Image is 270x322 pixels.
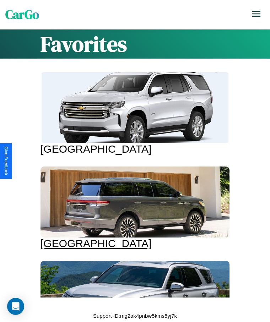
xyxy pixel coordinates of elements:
div: [GEOGRAPHIC_DATA] [40,143,229,155]
h1: Favorites [40,29,229,59]
span: CarGo [5,6,39,23]
div: Open Intercom Messenger [7,298,24,315]
p: Support ID: mg2ak4pnbw5kms5yj7k [93,311,177,321]
div: [GEOGRAPHIC_DATA] [40,238,229,250]
div: Give Feedback [4,147,9,175]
